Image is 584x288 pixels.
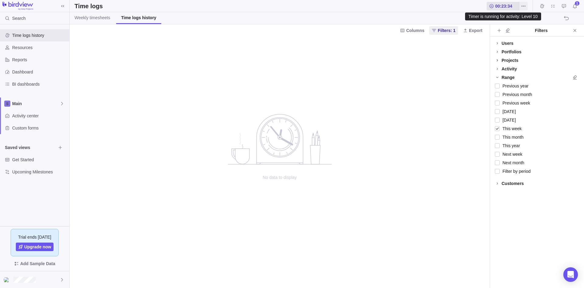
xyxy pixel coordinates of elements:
[461,26,485,35] span: Export
[487,2,519,10] span: 00:23:34
[519,2,528,10] span: More actions
[495,26,503,35] span: Add filters
[500,116,516,124] span: [DATE]
[502,40,513,46] div: Users
[12,169,67,175] span: Upcoming Milestones
[503,26,512,35] span: Clear all filters
[563,267,578,282] div: Open Intercom Messenger
[4,277,11,282] img: Show
[549,2,557,10] span: My assignments
[571,73,579,82] span: Clear all filters
[56,143,64,152] span: Browse views
[468,14,537,19] div: Timer is running for activity: Level 10
[538,2,546,10] span: Time logs
[12,57,67,63] span: Reports
[502,66,517,72] div: Activity
[538,5,546,9] a: Time logs
[20,260,55,267] span: Add Sample Data
[116,12,161,24] a: Time logs history
[16,243,54,251] a: Upgrade now
[500,82,529,90] span: Previous year
[560,5,568,9] a: Approval requests
[438,27,455,34] span: Filters: 1
[406,27,424,34] span: Columns
[398,26,427,35] span: Columns
[12,101,60,107] span: Main
[562,14,571,23] span: The action will be undone: changing the activity dates
[571,2,579,10] span: Notifications
[75,15,110,21] span: Weekly timesheets
[121,15,156,21] span: Time logs history
[12,32,67,38] span: Time logs history
[571,5,579,9] a: Notifications
[2,2,33,10] img: logo
[560,2,568,10] span: Approval requests
[219,174,341,180] span: No data to display
[500,150,522,158] span: Next week
[5,259,64,268] span: Add Sample Data
[12,157,67,163] span: Get Started
[500,99,530,107] span: Previous week
[500,167,531,176] span: Filter by period
[75,2,103,10] h2: Time logs
[70,12,115,24] a: Weekly timesheets
[500,141,520,150] span: This year
[5,144,56,151] span: Saved views
[500,90,532,99] span: Previous month
[502,180,524,187] div: Customers
[502,74,515,80] div: Range
[4,276,11,283] div: Ivan Boggio
[500,158,524,167] span: Next month
[12,81,67,87] span: BI dashboards
[429,26,458,35] span: Filters: 1
[12,44,67,51] span: Resources
[469,27,482,34] span: Export
[502,49,521,55] div: Portfolios
[24,244,51,250] span: Upgrade now
[571,26,579,35] span: Close
[12,15,26,21] span: Search
[12,113,67,119] span: Activity center
[18,234,51,240] span: Trial ends [DATE]
[500,124,522,133] span: This week
[549,5,557,9] a: My assignments
[512,27,571,34] div: Filters
[502,57,518,63] div: Projects
[12,69,67,75] span: Dashboard
[219,36,341,288] div: no data to show
[495,3,512,9] span: 00:23:34
[500,107,516,116] span: [DATE]
[12,125,67,131] span: Custom forms
[500,133,523,141] span: This month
